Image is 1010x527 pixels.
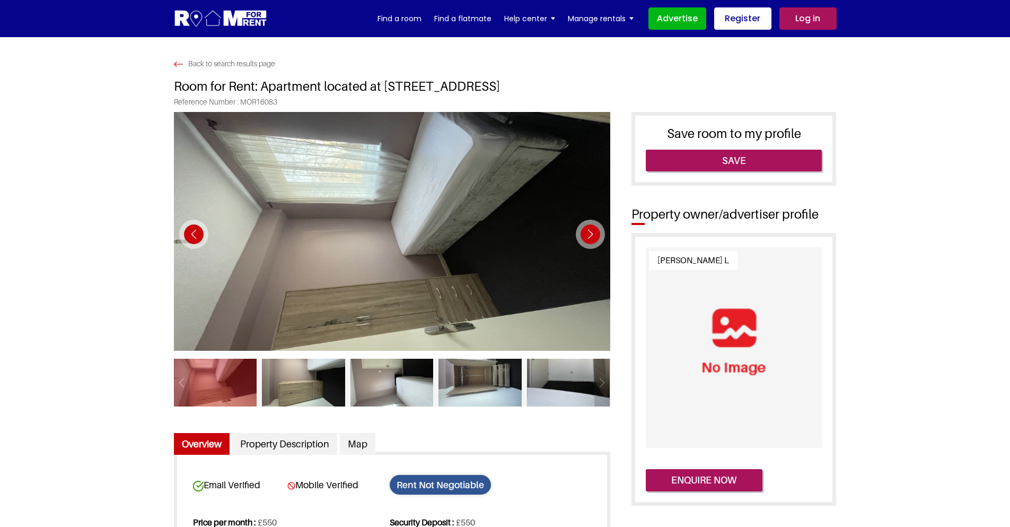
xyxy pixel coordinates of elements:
button: Enquire now [646,469,762,491]
a: Help center [504,11,555,27]
img: Logo for Room for Rent, featuring a welcoming design with a house icon and modern typography [174,9,268,29]
span: [PERSON_NAME] L [649,251,737,270]
a: Manage rentals [568,11,634,27]
span: Email Verified [193,479,286,491]
a: Find a flatmate [434,11,491,27]
h1: Room for Rent: Apartment located at [STREET_ADDRESS] [174,68,837,98]
a: Register [714,7,771,30]
h3: Save room to my profile [646,126,822,142]
a: Log in [779,7,837,30]
div: Previous slide [179,220,208,249]
span: Mobile Verified [287,479,380,490]
img: card-verified [287,482,295,490]
a: Back to search results page [174,59,275,68]
a: Overview [174,433,230,455]
a: Property Description [232,433,337,455]
img: card-verified [193,481,204,491]
span: Rent Not Negotiable [390,475,491,495]
a: Advertise [648,7,706,30]
img: Search [174,62,183,67]
a: Map [340,433,375,455]
img: Profile [646,247,822,448]
span: Reference Number : MOR16083 [174,98,837,112]
a: Find a room [377,11,421,27]
img: Photo 1 of common area located at 38 Impala Drive, Cambridge CB1 9XL, UK [174,112,610,351]
div: Next slide [576,220,605,249]
h2: Property owner/advertiser profile [626,207,837,222]
a: Save [646,150,822,172]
